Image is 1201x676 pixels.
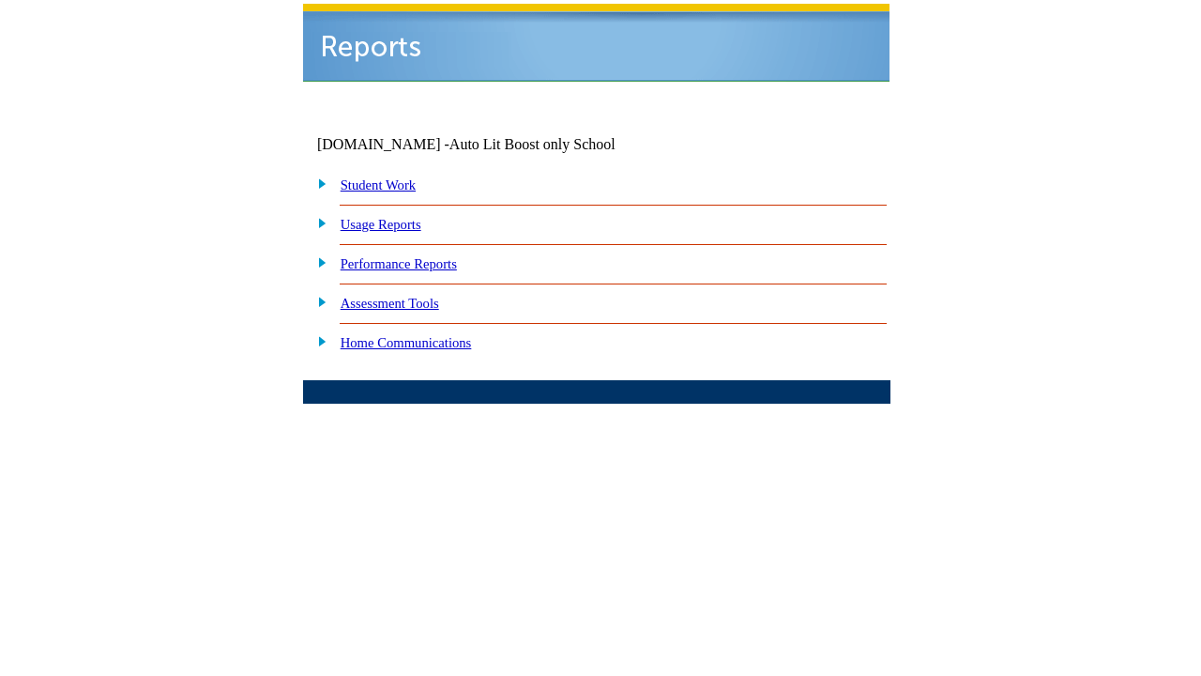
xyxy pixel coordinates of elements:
img: plus.gif [308,253,327,270]
a: Performance Reports [341,256,457,271]
a: Usage Reports [341,217,421,232]
img: header [303,4,889,82]
nobr: Auto Lit Boost only School [449,136,616,152]
img: plus.gif [308,214,327,231]
td: [DOMAIN_NAME] - [317,136,662,153]
img: plus.gif [308,332,327,349]
a: Assessment Tools [341,296,439,311]
a: Home Communications [341,335,472,350]
img: plus.gif [308,175,327,192]
a: Student Work [341,177,416,192]
img: plus.gif [308,293,327,310]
